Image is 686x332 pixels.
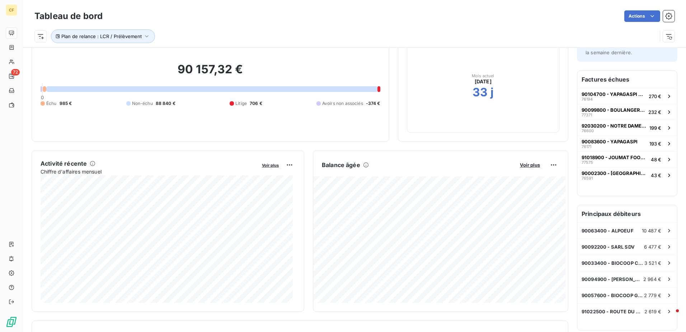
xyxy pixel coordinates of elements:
[262,163,279,168] span: Voir plus
[649,141,661,147] span: 193 €
[651,172,661,178] span: 43 €
[582,97,593,101] span: 76194
[582,292,644,298] span: 90057600 - BIOCOOP GRAND LITTORAL
[577,71,677,88] h6: Factures échues
[582,123,647,129] span: 92030200 - NOTRE DAME DES [PERSON_NAME]
[6,316,17,328] img: Logo LeanPay
[577,135,677,151] button: 90083600 - YAPAGASPI76171193 €
[582,155,648,160] span: 91018900 - JOUMAT FOOD TRUCK
[518,162,542,168] button: Voir plus
[643,276,661,282] span: 2 964 €
[41,62,380,84] h2: 90 157,32 €
[41,159,87,168] h6: Activité récente
[644,260,661,266] span: 3 521 €
[490,85,494,100] h2: j
[322,161,360,169] h6: Balance âgée
[41,94,44,100] span: 0
[235,100,247,107] span: Litige
[624,10,660,22] button: Actions
[582,91,646,97] span: 90104700 - YAPAGASPI CORDELIERS
[582,113,592,117] span: 77371
[582,170,648,176] span: 90002300 - [GEOGRAPHIC_DATA] VIANDES
[642,228,661,234] span: 10 487 €
[648,109,661,115] span: 232 €
[577,104,677,120] button: 90099800 - BOULANGERIE PATISSERIE JM SAS77371232 €
[60,100,72,107] span: 985 €
[6,4,17,16] div: CF
[156,100,175,107] span: 88 840 €
[475,78,492,85] span: [DATE]
[582,139,638,144] span: 90083600 - YAPAGASPI
[132,100,153,107] span: Non-échu
[582,228,634,234] span: 90063400 - ALPOEUF
[582,160,593,165] span: 77575
[644,244,661,250] span: 6 477 €
[662,308,679,325] iframe: Intercom live chat
[577,205,677,222] h6: Principaux débiteurs
[582,144,591,149] span: 76171
[649,125,661,131] span: 199 €
[649,93,661,99] span: 270 €
[322,100,363,107] span: Avoirs non associés
[577,120,677,135] button: 92030200 - NOTRE DAME DES [PERSON_NAME]76600199 €
[61,33,142,39] span: Plan de relance : LCR / Prélèvement
[582,309,644,314] span: 91022500 - ROUTE DU MARCHE
[34,10,103,23] h3: Tableau de bord
[582,260,644,266] span: 90033400 - BIOCOOP CHATEAU GOMBERT
[582,129,594,133] span: 76600
[582,176,593,180] span: 76591
[651,157,661,162] span: 48 €
[41,168,257,175] span: Chiffre d'affaires mensuel
[520,162,540,168] span: Voir plus
[644,309,661,314] span: 2 619 €
[11,69,20,75] span: 72
[250,100,262,107] span: 706 €
[51,29,155,43] button: Plan de relance : LCR / Prélèvement
[366,100,380,107] span: -374 €
[582,244,635,250] span: 90092200 - SARL SDV
[582,107,645,113] span: 90099800 - BOULANGERIE PATISSERIE JM SAS
[582,276,643,282] span: 90094900 - [PERSON_NAME]
[577,88,677,104] button: 90104700 - YAPAGASPI CORDELIERS76194270 €
[473,85,488,100] h2: 33
[577,151,677,167] button: 91018900 - JOUMAT FOOD TRUCK7757548 €
[260,162,281,168] button: Voir plus
[472,74,494,78] span: Mois actuel
[577,167,677,183] button: 90002300 - [GEOGRAPHIC_DATA] VIANDES7659143 €
[46,100,57,107] span: Échu
[644,292,661,298] span: 2 779 €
